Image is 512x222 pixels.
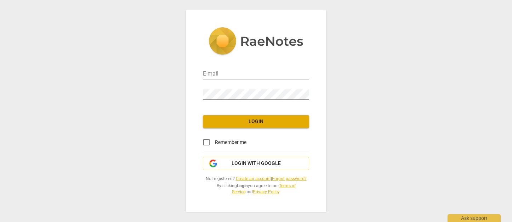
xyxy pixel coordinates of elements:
[215,139,246,146] span: Remember me
[203,115,309,128] button: Login
[203,176,309,182] span: Not registered? |
[236,176,271,181] a: Create an account
[448,214,501,222] div: Ask support
[203,157,309,170] button: Login with Google
[237,183,248,188] b: Login
[209,27,303,56] img: 5ac2273c67554f335776073100b6d88f.svg
[209,118,303,125] span: Login
[272,176,307,181] a: Forgot password?
[253,189,279,194] a: Privacy Policy
[203,183,309,195] span: By clicking you agree to our and .
[232,183,296,194] a: Terms of Service
[232,160,281,167] span: Login with Google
